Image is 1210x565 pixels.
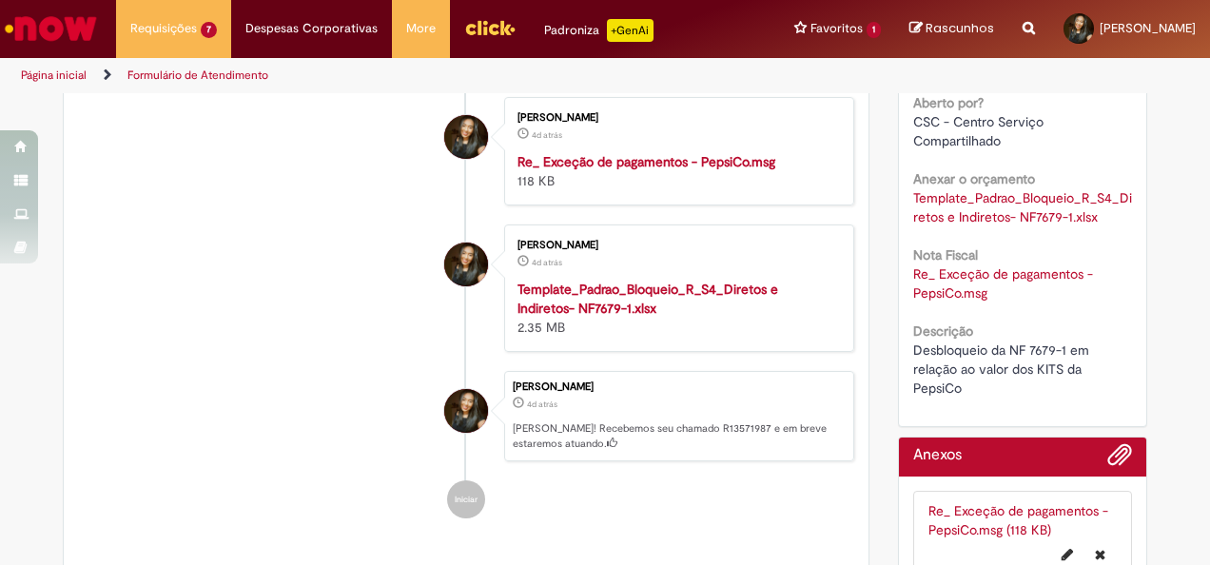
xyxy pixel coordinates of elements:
[928,502,1108,538] a: Re_ Exceção de pagamentos - PepsiCo.msg (118 KB)
[532,129,562,141] span: 4d atrás
[913,246,978,263] b: Nota Fiscal
[517,153,775,170] a: Re_ Exceção de pagamentos - PepsiCo.msg
[532,129,562,141] time: 26/09/2025 17:21:08
[909,20,994,38] a: Rascunhos
[517,152,834,190] div: 118 KB
[130,19,197,38] span: Requisições
[201,22,217,38] span: 7
[532,257,562,268] span: 4d atrás
[444,243,488,286] div: Mariana Silva Suares
[1100,20,1196,36] span: [PERSON_NAME]
[926,19,994,37] span: Rascunhos
[607,19,654,42] p: +GenAi
[517,281,778,317] a: Template_Padrao_Bloqueio_R_S4_Diretos e Indiretos- NF7679-1.xlsx
[513,381,844,393] div: [PERSON_NAME]
[2,10,100,48] img: ServiceNow
[127,68,268,83] a: Formulário de Atendimento
[444,115,488,159] div: Mariana Silva Suares
[544,19,654,42] div: Padroniza
[78,371,854,462] li: Mariana Silva Suares
[867,22,881,38] span: 1
[913,94,984,111] b: Aberto por?
[810,19,863,38] span: Favoritos
[913,447,962,464] h2: Anexos
[513,421,844,451] p: [PERSON_NAME]! Recebemos seu chamado R13571987 e em breve estaremos atuando.
[913,170,1035,187] b: Anexar o orçamento
[1107,442,1132,477] button: Adicionar anexos
[913,113,1047,149] span: CSC - Centro Serviço Compartilhado
[21,68,87,83] a: Página inicial
[913,322,973,340] b: Descrição
[532,257,562,268] time: 26/09/2025 17:20:13
[517,240,834,251] div: [PERSON_NAME]
[245,19,378,38] span: Despesas Corporativas
[444,389,488,433] div: Mariana Silva Suares
[527,399,557,410] time: 26/09/2025 17:21:19
[913,265,1097,302] a: Download de Re_ Exceção de pagamentos - PepsiCo.msg
[14,58,792,93] ul: Trilhas de página
[406,19,436,38] span: More
[464,13,516,42] img: click_logo_yellow_360x200.png
[527,399,557,410] span: 4d atrás
[517,112,834,124] div: [PERSON_NAME]
[517,280,834,337] div: 2.35 MB
[913,189,1132,225] a: Download de Template_Padrao_Bloqueio_R_S4_Diretos e Indiretos- NF7679-1.xlsx
[913,341,1093,397] span: Desbloqueio da NF 7679-1 em relação ao valor dos KITS da PepsiCo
